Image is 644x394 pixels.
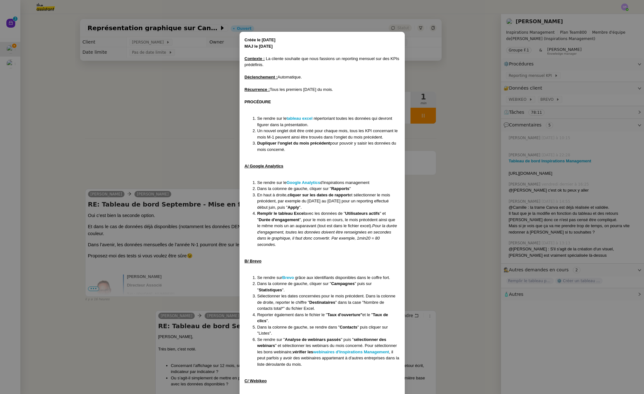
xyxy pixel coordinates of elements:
li: Dans la colonne de gauche, se rendre dans " " puis cliquer sur "Listes". [257,324,400,336]
em: Pour la durée d'engagement, toutes les données doivent être renseignées en secondes dans le graph... [257,223,397,247]
li: avec les données de " " et " ", pour le mois en cours, le mois précédent ainsi que le même mois u... [257,210,400,248]
strong: MAJ le [DATE] [245,44,273,49]
strong: tableau excel [287,116,313,121]
u: Récurrence : [245,87,270,92]
li: Dans la colonne de gauche, cliquer sur " " [257,186,400,192]
div: Automatique. [245,74,400,80]
strong: cliquer sur les dates de rapport [288,193,349,197]
a: webinaires d'Inspirations Management [313,350,389,354]
strong: Taux d'ouverture" [327,312,362,317]
strong: Apply [288,205,299,210]
a: Google Analytics [287,180,320,185]
li: Sélectionner les dates concernées pour le mois précédent. Dans la colonne de droite, reporter le ... [257,293,400,312]
strong: Rapports [331,186,349,191]
li: Se rendre sur le d'inspirations management [257,180,400,186]
div: La cliente souhaite que nous fassions un reporting mensuel sur des KPIs prédéfinis. [245,56,400,68]
u: A/ Google Analytics [245,164,283,168]
strong: Analyse de webinars passés [285,337,341,342]
li: pour pouvoir y saisir les données du mois concerné. [257,140,400,153]
li: Reporter également dans le fichier le " et le " ". [257,312,400,324]
strong: Utilisateurs actifs [345,211,380,216]
strong: Remplir le tableau Excel [257,211,305,216]
li: Dans la colonne de gauche, cliquer sur " " puis sur " ". [257,281,400,293]
strong: Contacts [340,325,357,329]
strong: Brevo [282,275,294,280]
li: Se rendre sur " " puis " " et sélectionner les webinars du mois concerné. Pour sélectionner les b... [257,336,400,368]
u: Déclenchement : [245,75,278,79]
strong: Campagnes [331,281,355,286]
strong: Destinataires [309,300,336,305]
li: Se rendre sur le répertoriant toutes les données qui devront figurer dans la présentation. [257,115,400,128]
u: B/ Brevo [245,259,261,263]
a: Brevo [282,275,295,280]
li: Un nouvel onglet doit être créé pour chaque mois, tous les KPI concernant le mois M-1 peuvent ain... [257,128,400,140]
u: C/ Webikeo [245,378,267,383]
strong: Statistiques [259,288,282,292]
strong: PROCÉDURE [245,99,271,104]
strong: vérifier les [293,350,313,354]
div: Tous les premiers [DATE] du mois. [245,86,400,93]
u: Contexte : [245,56,265,61]
a: tableau excel [287,116,314,121]
strong: Durée d'engagement [259,217,299,222]
strong: Dupliquer l'onglet du mois précédent [257,141,330,146]
strong: Créée le [DATE] [245,37,275,42]
li: Se rendre sur grâce aux identifiants disponibles dans le coffre fort. [257,275,400,281]
li: En haut à droite, et sélectionner le mois précédent, par exemple du [DATE] au [DATE] pour un repo... [257,192,400,211]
